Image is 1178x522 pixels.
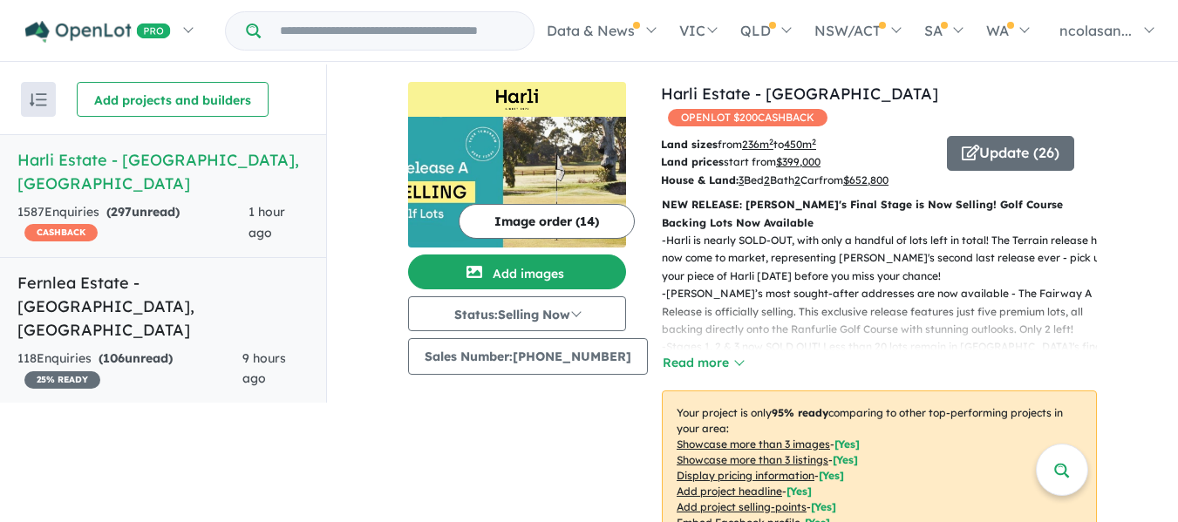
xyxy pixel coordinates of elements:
[819,469,844,482] span: [ Yes ]
[408,82,626,247] a: Harli Estate - Cranbourne West LogoHarli Estate - Cranbourne West
[677,469,814,482] u: Display pricing information
[1059,22,1132,39] span: ncolasan...
[786,485,812,498] span: [ Yes ]
[24,224,98,241] span: CASHBACK
[661,153,934,171] p: start from
[661,136,934,153] p: from
[662,285,1111,338] p: - [PERSON_NAME]’s most sought-after addresses are now available - The Fairway A Release is offici...
[677,453,828,466] u: Showcase more than 3 listings
[30,93,47,106] img: sort.svg
[677,500,807,513] u: Add project selling-points
[784,138,816,151] u: 450 m
[812,137,816,146] sup: 2
[17,148,309,195] h5: Harli Estate - [GEOGRAPHIC_DATA] , [GEOGRAPHIC_DATA]
[794,173,800,186] u: 2
[739,173,744,186] u: 3
[833,453,858,466] span: [ Yes ]
[408,254,626,289] button: Add images
[103,350,125,366] span: 106
[834,437,860,451] span: [ Yes ]
[17,349,242,390] div: 118 Enquir ies
[742,138,773,151] u: 236 m
[459,204,635,239] button: Image order (14)
[677,437,830,451] u: Showcase more than 3 images
[17,202,249,244] div: 1587 Enquir ies
[106,204,180,220] strong: ( unread)
[947,136,1074,171] button: Update (26)
[408,296,626,331] button: Status:Selling Now
[661,84,938,104] a: Harli Estate - [GEOGRAPHIC_DATA]
[17,271,309,342] h5: Fernlea Estate - [GEOGRAPHIC_DATA] , [GEOGRAPHIC_DATA]
[25,21,171,43] img: Openlot PRO Logo White
[661,155,724,168] b: Land prices
[77,82,269,117] button: Add projects and builders
[242,350,286,387] span: 9 hours ago
[111,204,132,220] span: 297
[415,89,619,110] img: Harli Estate - Cranbourne West Logo
[677,485,782,498] u: Add project headline
[662,196,1097,232] p: NEW RELEASE: [PERSON_NAME]'s Final Stage is Now Selling! Golf Course Backing Lots Now Available
[662,338,1111,374] p: - Stages 1, 2 & 3 now SOLD OUT! Less than 20 lots remain in [GEOGRAPHIC_DATA]'s final stage, Stag...
[668,109,827,126] span: OPENLOT $ 200 CASHBACK
[408,338,648,375] button: Sales Number:[PHONE_NUMBER]
[661,173,739,186] b: House & Land:
[773,138,816,151] span: to
[772,406,828,419] b: 95 % ready
[662,353,744,373] button: Read more
[764,173,770,186] u: 2
[249,204,285,241] span: 1 hour ago
[24,371,100,389] span: 25 % READY
[661,138,718,151] b: Land sizes
[769,137,773,146] sup: 2
[661,172,934,189] p: Bed Bath Car from
[408,117,626,247] img: Harli Estate - Cranbourne West
[843,173,889,186] u: $ 652,800
[811,500,836,513] span: [ Yes ]
[264,12,530,50] input: Try estate name, suburb, builder or developer
[776,155,821,168] u: $ 399,000
[662,232,1111,285] p: - Harli is nearly SOLD-OUT, with only a handful of lots left in total! The Terrain release has no...
[99,350,173,366] strong: ( unread)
